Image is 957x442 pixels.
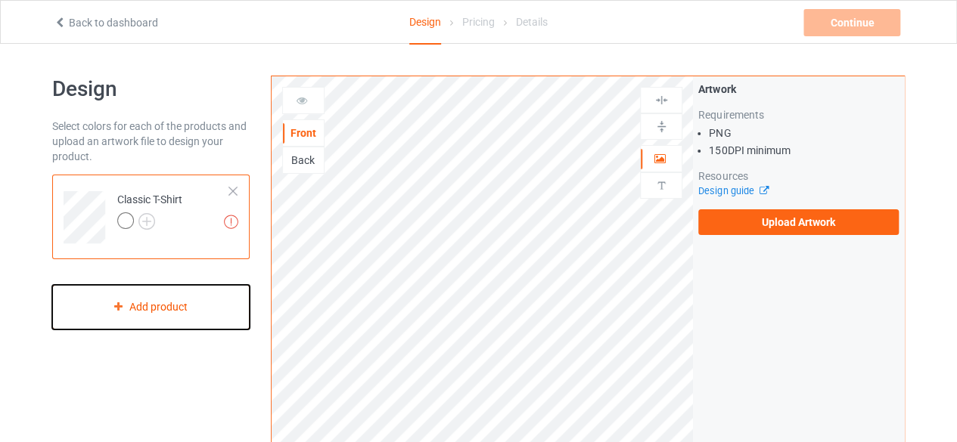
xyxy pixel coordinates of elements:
[516,1,548,43] div: Details
[698,82,899,97] div: Artwork
[654,93,669,107] img: svg%3E%0A
[117,192,182,228] div: Classic T-Shirt
[52,285,250,329] div: Add product
[283,153,324,168] div: Back
[224,215,238,229] img: exclamation icon
[283,125,324,141] div: Front
[52,119,250,164] div: Select colors for each of the products and upload an artwork file to design your product.
[654,119,669,134] img: svg%3E%0A
[409,1,441,45] div: Design
[138,213,155,230] img: svg+xml;base64,PD94bWwgdmVyc2lvbj0iMS4wIiBlbmNvZGluZz0iVVRGLTgiPz4KPHN2ZyB3aWR0aD0iMjJweCIgaGVpZ2...
[654,178,669,193] img: svg%3E%0A
[52,175,250,259] div: Classic T-Shirt
[54,17,158,29] a: Back to dashboard
[52,76,250,103] h1: Design
[698,107,899,122] div: Requirements
[698,168,899,184] div: Resources
[709,125,899,141] li: PNG
[709,143,899,158] li: 150 DPI minimum
[698,209,899,235] label: Upload Artwork
[462,1,495,43] div: Pricing
[698,185,767,196] a: Design guide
